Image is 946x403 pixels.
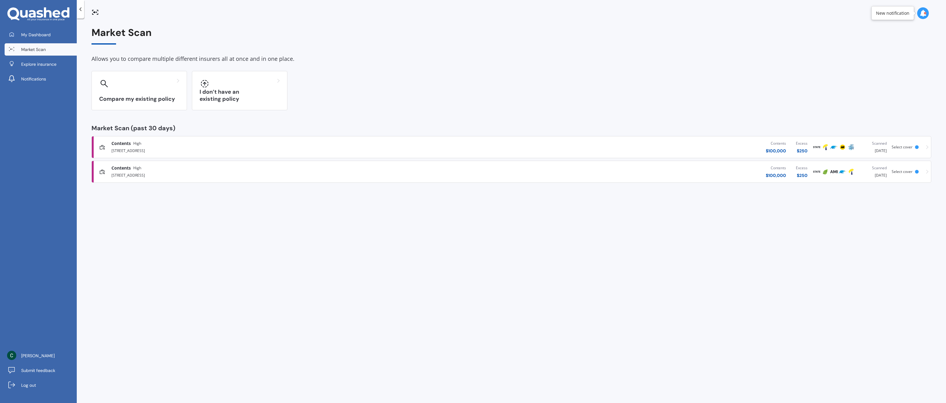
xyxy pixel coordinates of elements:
[892,144,913,150] span: Select cover
[796,165,808,171] div: Excess
[133,140,141,147] span: High
[766,140,786,147] div: Contents
[860,165,887,171] div: Scanned
[860,140,887,154] div: [DATE]
[7,351,16,360] img: ACg8ocL1Lrqb47z-ebkzoMAyJry7BXQqAaZStSdFNvwvCawybmngag=s96-c
[91,136,931,158] a: ContentsHigh[STREET_ADDRESS]Contents$100,000Excess$250StateTowerTrade Me InsuranceAAAMPScanned[DA...
[5,58,77,70] a: Explore insurance
[860,165,887,178] div: [DATE]
[111,171,456,178] div: [STREET_ADDRESS]
[796,172,808,178] div: $ 250
[860,140,887,147] div: Scanned
[21,32,51,38] span: My Dashboard
[839,143,846,151] img: AA
[839,168,846,175] img: Trade Me Insurance
[91,161,931,183] a: ContentsHigh[STREET_ADDRESS]Contents$100,000Excess$250StateInitioAMITrade Me InsuranceTowerScanne...
[5,350,77,362] a: [PERSON_NAME]
[91,27,931,45] div: Market Scan
[91,54,931,64] div: Allows you to compare multiple different insurers all at once and in one place.
[830,143,838,151] img: Trade Me Insurance
[5,43,77,56] a: Market Scan
[200,88,280,103] h3: I don’t have an existing policy
[111,140,131,147] span: Contents
[796,140,808,147] div: Excess
[21,382,36,388] span: Log out
[21,353,55,359] span: [PERSON_NAME]
[876,10,909,16] div: New notification
[5,364,77,377] a: Submit feedback
[21,46,46,53] span: Market Scan
[21,61,56,67] span: Explore insurance
[847,168,855,175] img: Tower
[99,96,179,103] h3: Compare my existing policy
[766,172,786,178] div: $ 100,000
[822,168,829,175] img: Initio
[5,379,77,391] a: Log out
[766,165,786,171] div: Contents
[21,367,55,374] span: Submit feedback
[892,169,913,174] span: Select cover
[5,73,77,85] a: Notifications
[796,148,808,154] div: $ 250
[830,168,838,175] img: AMI
[822,143,829,151] img: Tower
[847,143,855,151] img: AMP
[21,76,46,82] span: Notifications
[111,165,131,171] span: Contents
[133,165,141,171] span: High
[813,168,820,175] img: State
[813,143,820,151] img: State
[5,29,77,41] a: My Dashboard
[766,148,786,154] div: $ 100,000
[111,147,456,154] div: [STREET_ADDRESS]
[91,125,931,131] div: Market Scan (past 30 days)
